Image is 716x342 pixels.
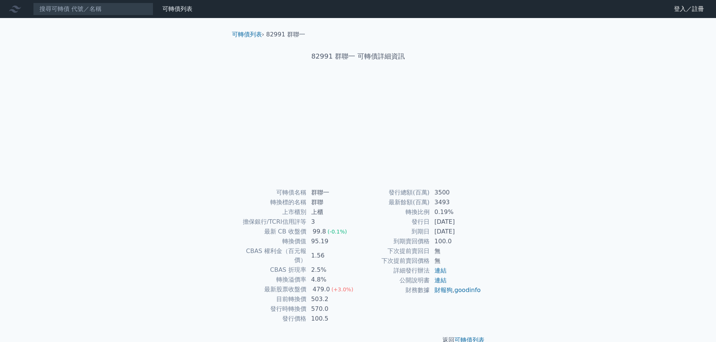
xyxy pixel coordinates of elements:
a: 連結 [434,267,447,274]
td: 最新股票收盤價 [235,285,307,294]
span: (+3.0%) [332,286,353,292]
td: 轉換標的名稱 [235,197,307,207]
td: 詳細發行辦法 [358,266,430,276]
td: 最新 CB 收盤價 [235,227,307,237]
td: 0.19% [430,207,481,217]
td: [DATE] [430,227,481,237]
td: 503.2 [307,294,358,304]
td: CBAS 權利金（百元報價） [235,246,307,265]
td: 4.8% [307,275,358,285]
td: 100.5 [307,314,358,324]
td: 下次提前賣回日 [358,246,430,256]
td: 3500 [430,188,481,197]
td: 下次提前賣回價格 [358,256,430,266]
a: 財報狗 [434,286,453,294]
td: CBAS 折現率 [235,265,307,275]
div: 479.0 [311,285,332,294]
td: 轉換溢價率 [235,275,307,285]
td: 上櫃 [307,207,358,217]
td: 轉換價值 [235,237,307,246]
td: 1.56 [307,246,358,265]
td: 擔保銀行/TCRI信用評等 [235,217,307,227]
a: 登入／註冊 [668,3,710,15]
td: 3493 [430,197,481,207]
td: 95.19 [307,237,358,246]
td: 群聯一 [307,188,358,197]
td: 3 [307,217,358,227]
td: 到期賣回價格 [358,237,430,246]
td: 發行日 [358,217,430,227]
td: 發行時轉換價 [235,304,307,314]
td: 公開說明書 [358,276,430,285]
td: [DATE] [430,217,481,227]
td: 570.0 [307,304,358,314]
td: 轉換比例 [358,207,430,217]
td: 發行價格 [235,314,307,324]
td: 100.0 [430,237,481,246]
a: goodinfo [454,286,481,294]
td: 上市櫃別 [235,207,307,217]
div: 99.8 [311,227,328,236]
td: 可轉債名稱 [235,188,307,197]
span: (-0.1%) [327,229,347,235]
input: 搜尋可轉債 代號／名稱 [33,3,153,15]
td: 到期日 [358,227,430,237]
td: 發行總額(百萬) [358,188,430,197]
td: 目前轉換價 [235,294,307,304]
td: 2.5% [307,265,358,275]
td: 無 [430,246,481,256]
a: 連結 [434,277,447,284]
li: › [232,30,264,39]
li: 82991 群聯一 [266,30,305,39]
h1: 82991 群聯一 可轉債詳細資訊 [226,51,490,62]
td: 財務數據 [358,285,430,295]
a: 可轉債列表 [232,31,262,38]
td: 無 [430,256,481,266]
td: 群聯 [307,197,358,207]
td: , [430,285,481,295]
a: 可轉債列表 [162,5,192,12]
td: 最新餘額(百萬) [358,197,430,207]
